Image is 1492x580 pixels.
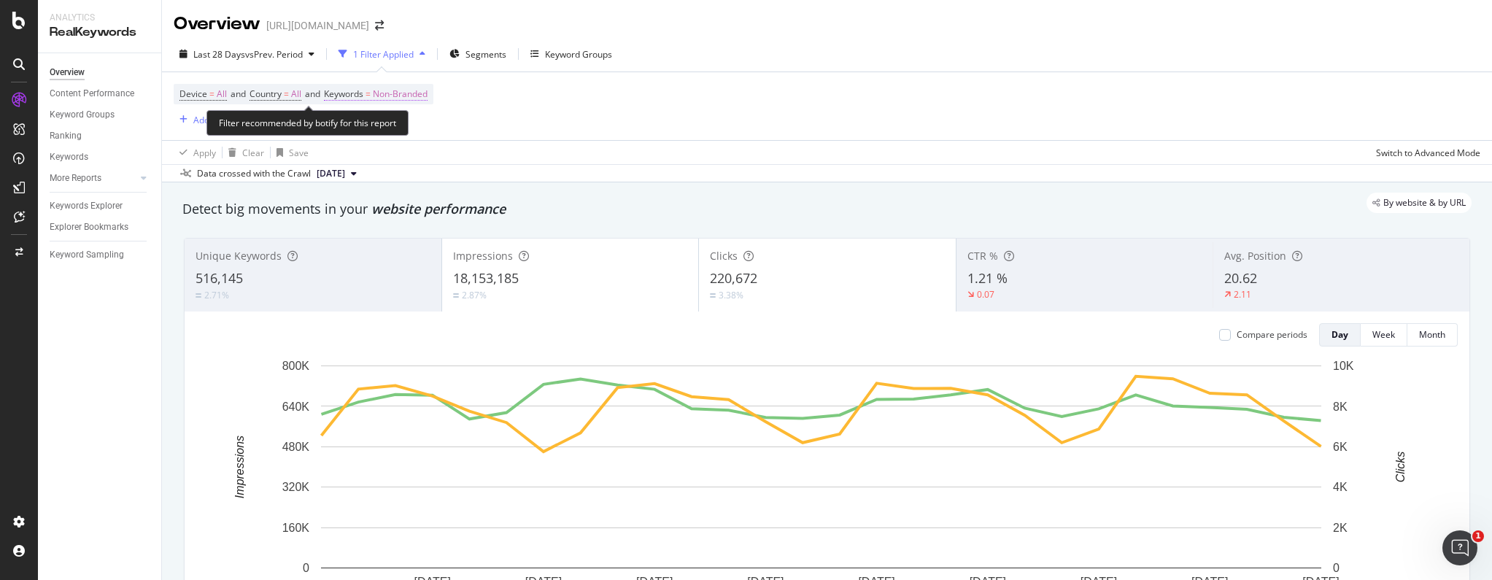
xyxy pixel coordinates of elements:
[1331,328,1348,341] div: Day
[710,269,757,287] span: 220,672
[453,249,513,263] span: Impressions
[545,48,612,61] div: Keyword Groups
[50,86,134,101] div: Content Performance
[1333,522,1348,534] text: 2K
[453,293,459,298] img: Equal
[174,42,320,66] button: Last 28 DaysvsPrev. Period
[291,84,301,104] span: All
[1419,328,1445,341] div: Month
[245,48,303,61] span: vs Prev. Period
[50,24,150,41] div: RealKeywords
[444,42,512,66] button: Segments
[242,147,264,159] div: Clear
[50,171,101,186] div: More Reports
[282,481,310,493] text: 320K
[1367,193,1472,213] div: legacy label
[174,111,232,128] button: Add Filter
[231,88,246,100] span: and
[196,249,282,263] span: Unique Keywords
[50,128,151,144] a: Ranking
[174,141,216,164] button: Apply
[196,293,201,298] img: Equal
[50,150,88,165] div: Keywords
[50,150,151,165] a: Keywords
[50,65,151,80] a: Overview
[179,88,207,100] span: Device
[50,220,128,235] div: Explorer Bookmarks
[50,198,123,214] div: Keywords Explorer
[217,84,227,104] span: All
[282,360,310,372] text: 800K
[50,171,136,186] a: More Reports
[453,269,519,287] span: 18,153,185
[282,441,310,453] text: 480K
[193,48,245,61] span: Last 28 Days
[317,167,345,180] span: 2025 Aug. 1st
[50,86,151,101] a: Content Performance
[366,88,371,100] span: =
[223,141,264,164] button: Clear
[206,110,409,136] div: Filter recommended by botify for this report
[333,42,431,66] button: 1 Filter Applied
[1333,481,1348,493] text: 4K
[967,269,1008,287] span: 1.21 %
[1370,141,1480,164] button: Switch to Advanced Mode
[209,88,214,100] span: =
[289,147,309,159] div: Save
[271,141,309,164] button: Save
[50,247,151,263] a: Keyword Sampling
[50,198,151,214] a: Keywords Explorer
[1383,198,1466,207] span: By website & by URL
[1372,328,1395,341] div: Week
[197,167,311,180] div: Data crossed with the Crawl
[250,88,282,100] span: Country
[311,165,363,182] button: [DATE]
[977,288,994,301] div: 0.07
[1472,530,1484,542] span: 1
[50,107,151,123] a: Keyword Groups
[462,289,487,301] div: 2.87%
[50,247,124,263] div: Keyword Sampling
[353,48,414,61] div: 1 Filter Applied
[1376,147,1480,159] div: Switch to Advanced Mode
[282,522,310,534] text: 160K
[50,12,150,24] div: Analytics
[303,562,309,574] text: 0
[305,88,320,100] span: and
[284,88,289,100] span: =
[1333,441,1348,453] text: 6K
[1224,269,1257,287] span: 20.62
[1224,249,1286,263] span: Avg. Position
[50,65,85,80] div: Overview
[282,400,310,412] text: 640K
[1234,288,1251,301] div: 2.11
[375,20,384,31] div: arrow-right-arrow-left
[1333,400,1348,412] text: 8K
[50,220,151,235] a: Explorer Bookmarks
[233,436,246,498] text: Impressions
[193,114,232,126] div: Add Filter
[50,107,115,123] div: Keyword Groups
[174,12,260,36] div: Overview
[373,84,428,104] span: Non-Branded
[324,88,363,100] span: Keywords
[710,293,716,298] img: Equal
[465,48,506,61] span: Segments
[1361,323,1407,347] button: Week
[1333,562,1340,574] text: 0
[1442,530,1477,565] iframe: Intercom live chat
[204,289,229,301] div: 2.71%
[525,42,618,66] button: Keyword Groups
[710,249,738,263] span: Clicks
[1333,360,1354,372] text: 10K
[266,18,369,33] div: [URL][DOMAIN_NAME]
[1394,452,1407,483] text: Clicks
[967,249,998,263] span: CTR %
[1319,323,1361,347] button: Day
[193,147,216,159] div: Apply
[719,289,743,301] div: 3.38%
[1237,328,1307,341] div: Compare periods
[1407,323,1458,347] button: Month
[196,269,243,287] span: 516,145
[50,128,82,144] div: Ranking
